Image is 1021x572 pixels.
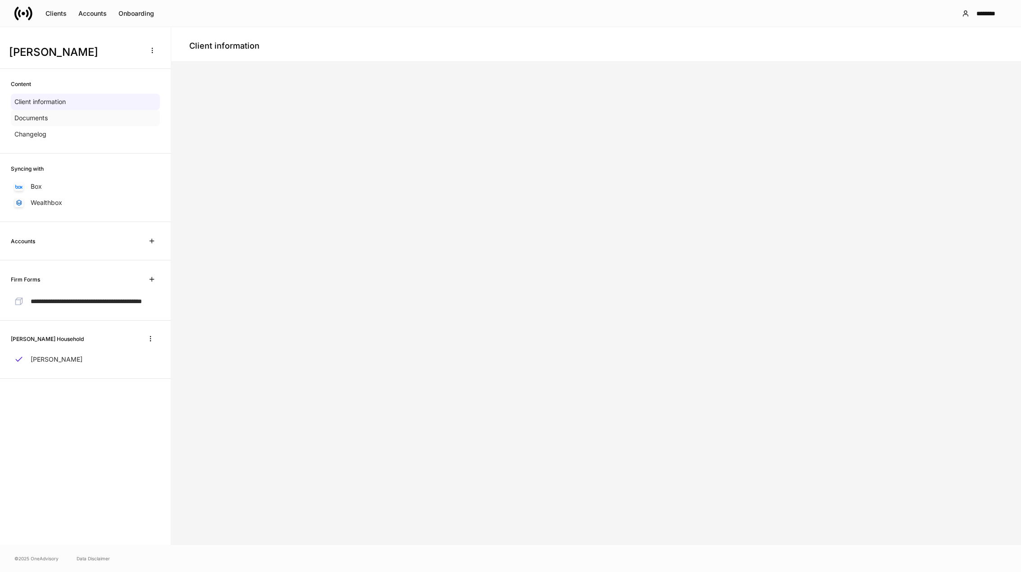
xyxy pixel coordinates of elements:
[14,113,48,123] p: Documents
[31,355,82,364] p: [PERSON_NAME]
[11,110,160,126] a: Documents
[11,351,160,368] a: [PERSON_NAME]
[189,41,260,51] h4: Client information
[119,10,154,17] div: Onboarding
[15,185,23,189] img: oYqM9ojoZLfzCHUefNbBcWHcyDPbQKagtYciMC8pFl3iZXy3dU33Uwy+706y+0q2uJ1ghNQf2OIHrSh50tUd9HaB5oMc62p0G...
[11,80,31,88] h6: Content
[77,555,110,562] a: Data Disclaimer
[11,126,160,142] a: Changelog
[31,182,42,191] p: Box
[78,10,107,17] div: Accounts
[40,6,73,21] button: Clients
[113,6,160,21] button: Onboarding
[11,164,44,173] h6: Syncing with
[11,237,35,245] h6: Accounts
[14,130,46,139] p: Changelog
[11,195,160,211] a: Wealthbox
[14,97,66,106] p: Client information
[31,198,62,207] p: Wealthbox
[11,275,40,284] h6: Firm Forms
[11,94,160,110] a: Client information
[14,555,59,562] span: © 2025 OneAdvisory
[9,45,139,59] h3: [PERSON_NAME]
[73,6,113,21] button: Accounts
[46,10,67,17] div: Clients
[11,335,84,343] h6: [PERSON_NAME] Household
[11,178,160,195] a: Box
